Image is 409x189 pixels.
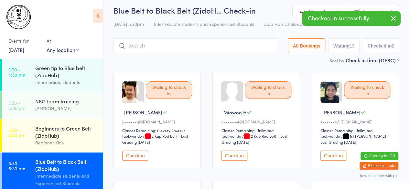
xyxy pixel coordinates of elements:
[124,109,162,116] span: [PERSON_NAME]
[346,57,399,64] div: Check in time (DESC)
[146,81,192,99] div: Waiting to check in
[113,5,399,16] h2: Blue Belt to Black Belt (ZidoH… Check-in
[350,43,355,48] div: 13
[35,139,98,146] div: Beginner Kids
[360,174,398,178] button: how to secure with pin
[122,133,142,139] div: taekwondo
[154,21,254,27] span: Intermediate students and Experienced Students
[35,105,98,112] div: [PERSON_NAME]
[320,128,392,133] div: Classes Remaining: Unlimited
[122,128,194,133] div: Classes Remaining: 0 every 2 weeks
[122,151,148,161] button: Check in
[122,133,188,145] span: / 2 Kup Red belt – Last Grading [DATE]
[6,5,31,29] img: Chungdo Taekwondo
[288,38,325,53] button: All Bookings
[309,8,340,15] span: Manual search
[221,128,293,133] div: Classes Remaining: Unlimited
[113,21,144,27] span: [DATE] 5:30pm
[344,81,390,99] div: Waiting to check in
[320,81,339,103] img: image1601959943.png
[361,152,398,160] button: Auto-cycle: ON
[35,79,98,86] div: Intermediate students
[35,64,98,79] div: Green tip to Blue belt (ZidoHub)
[223,109,246,116] span: Minwoo H
[221,133,287,145] span: / 2 Kup Red belt – Last Grading [DATE]
[35,158,98,172] div: Blue Belt to Black Belt (ZidoHub)
[2,59,103,91] a: 3:30 -4:30 pmGreen tip to Blue belt (ZidoHub)Intermediate students
[328,38,360,53] button: Waiting13
[320,133,389,145] span: / 1st [PERSON_NAME] – Last Grading [DATE]
[363,8,392,15] span: Scanner input
[245,81,291,99] div: Waiting to check in
[8,36,40,46] div: Events for
[8,100,26,110] time: 3:30 - 5:00 pm
[8,46,24,53] a: [DATE]
[35,98,98,105] div: NSG team training
[264,21,308,27] span: Zido Hub Chatswood
[221,119,293,124] div: c•••••••4@[DOMAIN_NAME]
[35,125,98,139] div: Beginners to Green Belt (ZidoHub)
[2,92,103,119] a: 3:30 -5:00 pmNSG team training[PERSON_NAME]
[322,109,361,116] span: [PERSON_NAME]
[8,67,25,77] time: 3:30 - 4:30 pm
[113,38,277,53] input: Search
[363,38,399,53] button: Checked in2
[329,57,344,64] label: Sort by
[2,119,103,152] a: 4:30 -5:30 pmBeginners to Green Belt (ZidoHub)Beginner Kids
[320,119,392,124] div: e••••••a@[DOMAIN_NAME]
[47,46,79,53] div: Any location
[35,172,98,187] div: Intermediate students and Experienced Students
[360,162,398,170] button: Exit kiosk mode
[320,133,340,139] div: taekwondo
[392,43,394,48] div: 2
[8,127,25,138] time: 4:30 - 5:30 pm
[122,119,194,124] div: j•••••••g@[DOMAIN_NAME]
[8,161,25,171] time: 5:30 - 6:30 pm
[221,133,241,139] div: taekwondo
[221,151,247,161] button: Check in
[302,11,401,26] div: Checked in successfully.
[122,81,136,103] img: image1600877826.png
[320,151,346,161] button: Check in
[47,36,79,46] div: At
